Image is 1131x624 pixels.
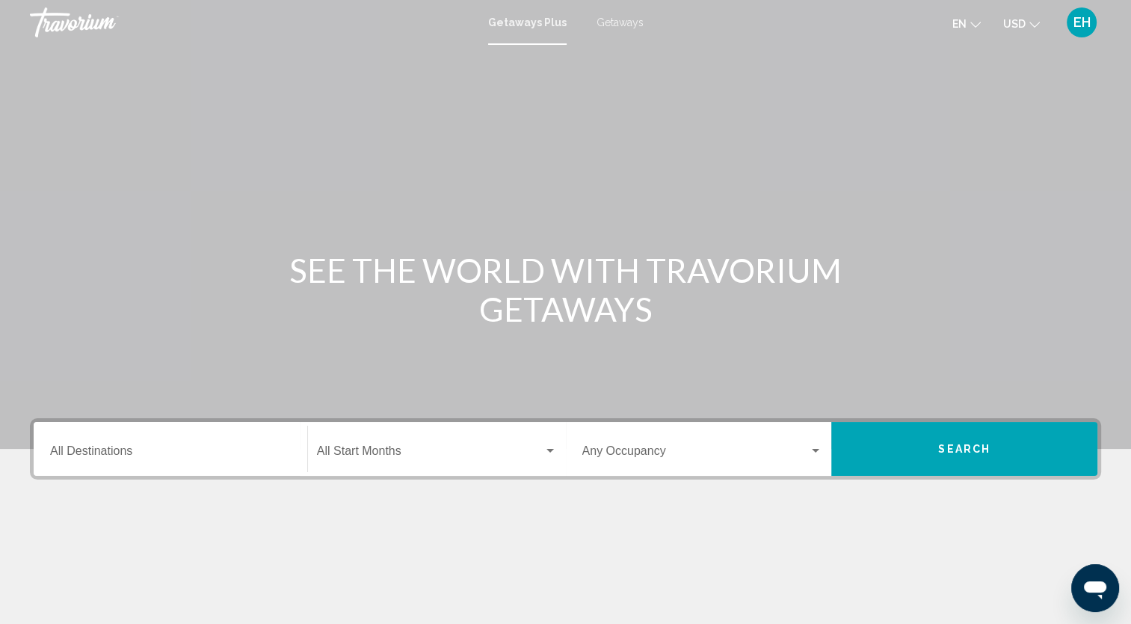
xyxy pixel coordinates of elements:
[1003,13,1040,34] button: Change currency
[286,251,846,328] h1: SEE THE WORLD WITH TRAVORIUM GETAWAYS
[1003,18,1026,30] span: USD
[831,422,1097,476] button: Search
[1073,15,1091,30] span: EH
[30,7,473,37] a: Travorium
[938,444,990,456] span: Search
[952,18,967,30] span: en
[597,16,644,28] a: Getaways
[1071,564,1119,612] iframe: Button to launch messaging window
[488,16,567,28] a: Getaways Plus
[34,422,1097,476] div: Search widget
[1062,7,1101,38] button: User Menu
[952,13,981,34] button: Change language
